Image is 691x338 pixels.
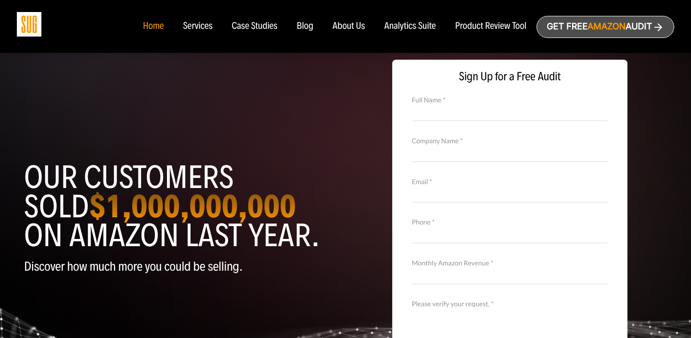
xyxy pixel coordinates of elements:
[412,136,608,146] label: Company Name *
[412,299,608,309] label: Please verify your request. *
[24,163,338,250] h1: Our customers sold on Amazon last year.
[412,104,608,121] input: Full Name *
[537,16,674,38] a: Get freeAmazonAudit
[412,258,608,268] label: Monthly Amazon Revenue *
[333,21,365,32] a: About Us
[297,21,314,32] a: Blog
[412,267,608,284] input: Monthly Amazon Revenue *
[412,226,608,243] input: Contact Number *
[17,12,41,37] img: Sug
[412,217,608,227] label: Phone *
[588,22,626,32] span: Amazon
[412,95,608,105] label: Full Name *
[455,21,526,32] a: Product Review Tool
[412,186,608,202] input: Email *
[384,21,436,32] a: Analytics Suite
[24,260,338,274] p: Discover how much more you could be selling.
[412,145,608,162] input: Company Name *
[412,176,608,187] label: Email *
[402,70,618,84] span: Sign Up for a Free Audit
[143,21,164,32] a: Home
[232,21,278,32] a: Case Studies
[183,21,212,32] a: Services
[89,187,296,226] strong: $1,000,000,000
